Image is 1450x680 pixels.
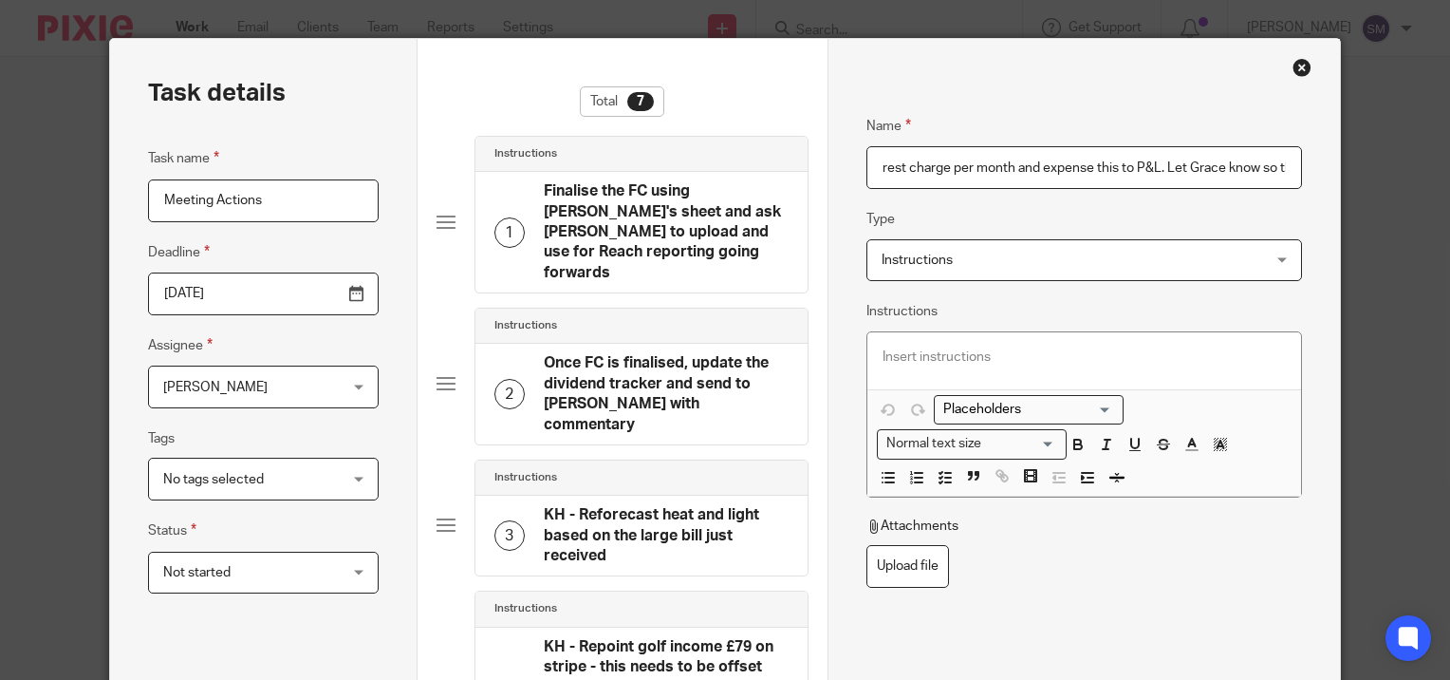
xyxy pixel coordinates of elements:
input: Search for option [937,400,1112,420]
span: [PERSON_NAME] [163,381,268,394]
h4: Finalise the FC using [PERSON_NAME]'s sheet and ask [PERSON_NAME] to upload and use for Reach rep... [544,181,789,283]
input: Task name [148,179,379,222]
h4: Once FC is finalised, update the dividend tracker and send to [PERSON_NAME] with commentary [544,353,789,435]
label: Instructions [866,302,938,321]
h4: KH - Reforecast heat and light based on the large bill just received [544,505,789,566]
div: 3 [494,520,525,551]
div: Search for option [934,395,1124,425]
div: Search for option [877,429,1067,459]
label: Task name [148,147,219,169]
input: Pick a date [148,273,379,315]
div: 7 [627,92,654,111]
p: Attachments [866,517,958,536]
label: Tags [148,429,175,448]
div: Total [580,86,664,117]
div: 2 [494,379,525,409]
span: No tags selected [163,473,264,486]
label: Upload file [866,545,949,588]
span: Not started [163,566,231,579]
label: Name [866,115,911,137]
label: Assignee [148,334,213,356]
div: Text styles [877,429,1067,459]
h4: Instructions [494,318,557,333]
h4: Instructions [494,601,557,616]
h4: Instructions [494,146,557,161]
span: Instructions [882,254,953,267]
h2: Task details [148,77,286,109]
div: 1 [494,217,525,248]
label: Deadline [148,241,210,263]
label: Status [148,519,196,541]
span: Normal text size [882,434,985,454]
label: Type [866,210,895,229]
h4: Instructions [494,470,557,485]
div: Close this dialog window [1292,58,1311,77]
input: Search for option [987,434,1055,454]
div: Placeholders [934,395,1124,425]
